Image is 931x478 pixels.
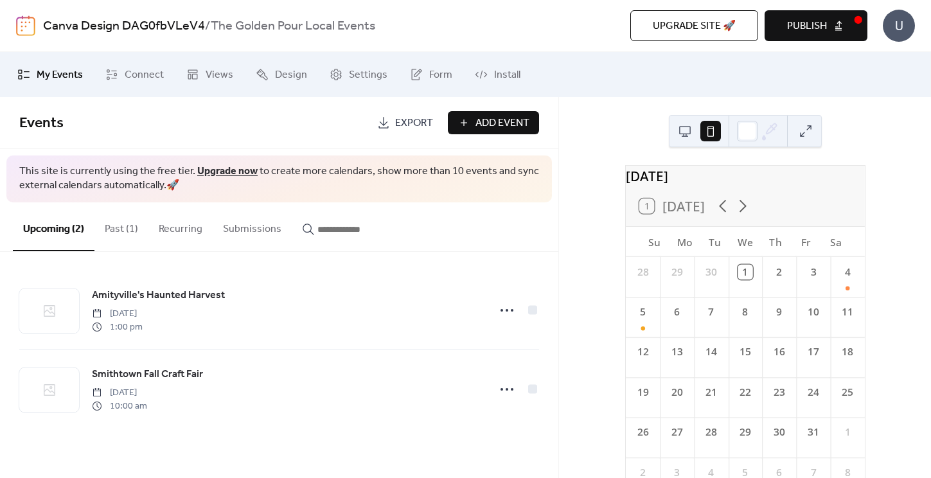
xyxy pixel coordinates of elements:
div: Sa [821,227,851,257]
div: 6 [669,305,684,319]
span: Upgrade site 🚀 [653,19,736,34]
div: 17 [806,345,820,360]
div: Su [639,227,669,257]
div: 4 [840,265,855,279]
div: We [730,227,760,257]
div: 20 [669,385,684,400]
div: 8 [738,305,752,319]
div: 13 [669,345,684,360]
div: 28 [635,265,650,279]
b: The Golden Pour Local Events [211,14,375,39]
div: 28 [704,425,718,439]
div: 30 [704,265,718,279]
span: [DATE] [92,307,143,321]
b: / [205,14,211,39]
a: Settings [320,57,397,92]
button: Upgrade site 🚀 [630,10,758,41]
span: My Events [37,67,83,83]
button: Submissions [213,202,292,250]
div: 30 [772,425,786,439]
div: Fr [790,227,820,257]
span: Publish [787,19,827,34]
a: Smithtown Fall Craft Fair [92,366,203,383]
a: Connect [96,57,173,92]
div: 16 [772,345,786,360]
div: 1 [840,425,855,439]
span: Form [429,67,452,83]
span: Design [275,67,307,83]
span: Smithtown Fall Craft Fair [92,367,203,382]
span: Settings [349,67,387,83]
div: 7 [704,305,718,319]
a: Amityville's Haunted Harvest [92,287,225,304]
div: U [883,10,915,42]
div: [DATE] [626,166,865,186]
div: 9 [772,305,786,319]
span: Export [395,116,433,131]
span: Add Event [475,116,529,131]
div: 19 [635,385,650,400]
div: 12 [635,345,650,360]
span: Install [494,67,520,83]
div: Mo [669,227,700,257]
span: Amityville's Haunted Harvest [92,288,225,303]
div: 24 [806,385,820,400]
span: Events [19,109,64,137]
button: Recurring [148,202,213,250]
div: 23 [772,385,786,400]
a: Export [368,111,443,134]
div: 29 [669,265,684,279]
a: Form [400,57,462,92]
a: Upgrade now [197,161,258,181]
div: 2 [772,265,786,279]
div: 18 [840,345,855,360]
a: My Events [8,57,93,92]
div: Th [760,227,790,257]
div: 22 [738,385,752,400]
span: [DATE] [92,386,147,400]
a: Install [465,57,530,92]
div: 31 [806,425,820,439]
span: 1:00 pm [92,321,143,334]
a: Design [246,57,317,92]
div: 27 [669,425,684,439]
div: 10 [806,305,820,319]
button: Past (1) [94,202,148,250]
div: 3 [806,265,820,279]
button: Add Event [448,111,539,134]
div: 11 [840,305,855,319]
div: 21 [704,385,718,400]
span: This site is currently using the free tier. to create more calendars, show more than 10 events an... [19,164,539,193]
a: Views [177,57,243,92]
div: 25 [840,385,855,400]
button: Upcoming (2) [13,202,94,251]
div: 5 [635,305,650,319]
div: 29 [738,425,752,439]
div: 26 [635,425,650,439]
span: Connect [125,67,164,83]
div: 14 [704,345,718,360]
span: 10:00 am [92,400,147,413]
div: 15 [738,345,752,360]
div: 1 [738,265,752,279]
button: Publish [765,10,867,41]
span: Views [206,67,233,83]
a: Canva Design DAG0fbVLeV4 [43,14,205,39]
img: logo [16,15,35,36]
div: Tu [700,227,730,257]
